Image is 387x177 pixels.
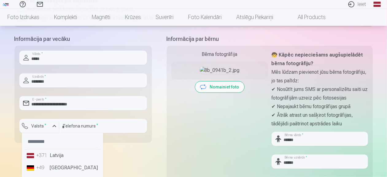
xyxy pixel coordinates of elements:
p: ✔ Nepajaukt bērnu fotogrāfijas grupā [272,102,368,111]
a: All products [281,9,333,26]
a: Magnēti [84,9,118,26]
li: [GEOGRAPHIC_DATA] [24,162,101,174]
button: Valsts* [19,119,59,133]
p: ✔ Ātrāk atrast un sašķirot fotogrāfijas, tādējādi paātrinot apstrādes laiku [272,111,368,128]
div: Bērna fotogrāfija [172,51,268,58]
img: /fa1 [2,2,9,6]
strong: 🧒 Kāpēc nepieciešams augšupielādēt bērna fotogrāfiju? [272,52,363,66]
label: Valsts [29,123,49,129]
h5: Informācija par vecāku [14,35,152,43]
a: Foto kalendāri [181,9,229,26]
p: ✔ Nosūtīt jums SMS ar personalizētu saiti uz fotogrāfijām uzreiz pēc fotosesijas [272,85,368,102]
li: Latvija [24,149,101,162]
img: 8b_0941b_2.jpg [200,67,240,74]
a: Komplekti [47,9,84,26]
div: Lauks ir obligāts [19,133,59,138]
h5: Informācija par bērnu [167,35,373,43]
p: Mēs lūdzam pievienot jūsu bērna fotogrāfiju, jo tas palīdz: [272,68,368,85]
div: +49 [37,164,49,171]
a: Atslēgu piekariņi [229,9,281,26]
a: Krūzes [118,9,148,26]
div: +371 [37,152,49,159]
a: Suvenīri [148,9,181,26]
button: Nomainiet foto [195,81,244,92]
